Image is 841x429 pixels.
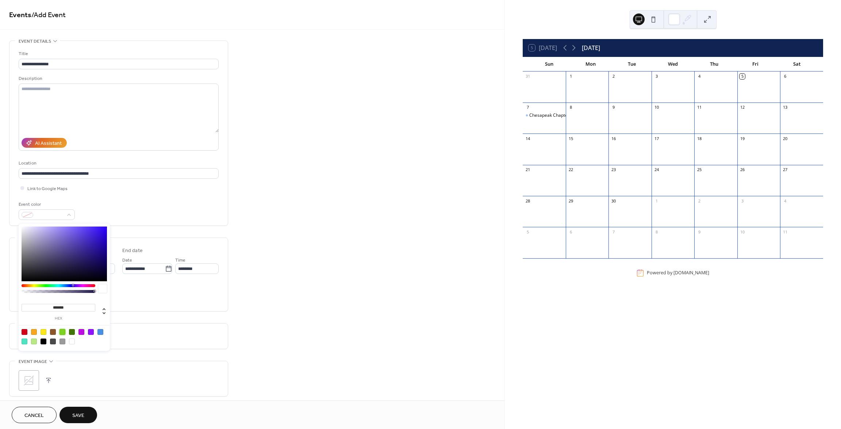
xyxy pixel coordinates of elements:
div: 24 [654,167,659,173]
span: Event details [19,38,51,45]
span: Link to Google Maps [27,185,68,193]
div: 8 [568,105,573,110]
div: #F8E71C [41,329,46,335]
div: 13 [782,105,788,110]
div: 20 [782,136,788,141]
div: 14 [525,136,530,141]
div: 1 [654,198,659,204]
div: 31 [525,74,530,79]
div: 8 [654,229,659,235]
div: 7 [525,105,530,110]
div: 1 [568,74,573,79]
div: #4A90E2 [97,329,103,335]
span: Time [175,256,185,264]
div: Sun [529,57,570,71]
div: Chesapeak Chapter Meeting [529,112,587,119]
div: #7ED321 [59,329,65,335]
div: #4A4A4A [50,339,56,344]
div: Wed [652,57,694,71]
div: 11 [696,105,702,110]
div: Thu [694,57,735,71]
div: #000000 [41,339,46,344]
div: 26 [740,167,745,173]
div: #50E3C2 [22,339,27,344]
div: 16 [611,136,616,141]
span: / Add Event [31,8,66,22]
div: #FFFFFF [69,339,75,344]
a: Events [9,8,31,22]
div: Sat [776,57,817,71]
div: Powered by [647,270,709,276]
button: Cancel [12,407,57,423]
div: #417505 [69,329,75,335]
span: Save [72,412,84,420]
div: 2 [611,74,616,79]
div: 4 [696,74,702,79]
div: 5 [525,229,530,235]
div: 3 [740,198,745,204]
div: Mon [570,57,611,71]
div: 23 [611,167,616,173]
div: #B8E986 [31,339,37,344]
span: Date [122,256,132,264]
span: Cancel [24,412,44,420]
div: #F5A623 [31,329,37,335]
div: Chesapeak Chapter Meeting [523,112,566,119]
div: 25 [696,167,702,173]
div: 2 [696,198,702,204]
div: Fri [735,57,776,71]
div: 19 [740,136,745,141]
div: 22 [568,167,573,173]
div: #9013FE [88,329,94,335]
div: 12 [740,105,745,110]
div: 9 [611,105,616,110]
div: AI Assistant [35,140,62,147]
button: AI Assistant [22,138,67,148]
div: Location [19,159,217,167]
div: 4 [782,198,788,204]
div: #D0021B [22,329,27,335]
div: 27 [782,167,788,173]
div: #8B572A [50,329,56,335]
div: 17 [654,136,659,141]
div: 10 [740,229,745,235]
div: ; [19,370,39,391]
a: [DOMAIN_NAME] [673,270,709,276]
div: 21 [525,167,530,173]
label: hex [22,317,95,321]
div: 7 [611,229,616,235]
div: #9B9B9B [59,339,65,344]
div: 10 [654,105,659,110]
div: 5 [740,74,745,79]
div: 29 [568,198,573,204]
div: 3 [654,74,659,79]
div: End date [122,247,143,255]
div: 11 [782,229,788,235]
div: 6 [568,229,573,235]
div: 28 [525,198,530,204]
div: #BD10E0 [78,329,84,335]
button: Save [59,407,97,423]
div: Description [19,75,217,82]
div: 18 [696,136,702,141]
div: 9 [696,229,702,235]
div: Tue [611,57,652,71]
span: Event image [19,358,47,366]
div: Event color [19,201,73,208]
div: 30 [611,198,616,204]
div: Title [19,50,217,58]
div: 6 [782,74,788,79]
div: [DATE] [582,43,600,52]
div: 15 [568,136,573,141]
